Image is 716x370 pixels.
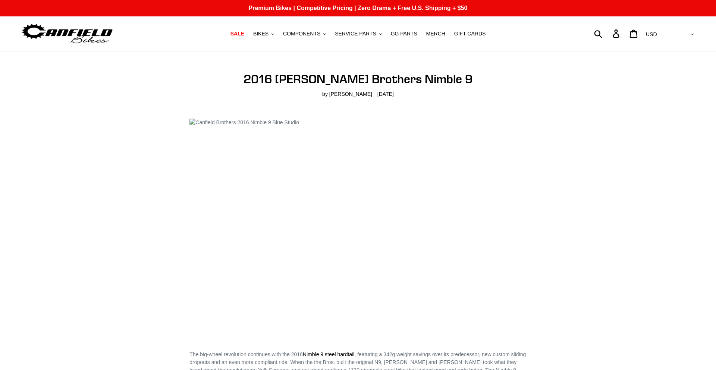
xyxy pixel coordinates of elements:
img: Canfield Brothers 2016 Nimble 9 Blue Studio [189,119,526,343]
button: SERVICE PARTS [331,29,385,39]
time: [DATE] [377,91,394,97]
h1: 2016 [PERSON_NAME] Brothers Nimble 9 [189,72,526,86]
span: by [PERSON_NAME] [322,90,372,98]
a: GG PARTS [387,29,421,39]
button: BIKES [249,29,278,39]
span: COMPONENTS [283,31,320,37]
a: SALE [227,29,248,39]
span: BIKES [253,31,268,37]
a: Nimble 9 steel hardtail [303,351,355,358]
input: Search [598,25,617,42]
a: GIFT CARDS [450,29,490,39]
span: MERCH [426,31,445,37]
img: Canfield Bikes [21,22,114,46]
span: GIFT CARDS [454,31,486,37]
span: SERVICE PARTS [335,31,376,37]
span: SALE [230,31,244,37]
a: MERCH [423,29,449,39]
button: COMPONENTS [279,29,330,39]
span: GG PARTS [391,31,417,37]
